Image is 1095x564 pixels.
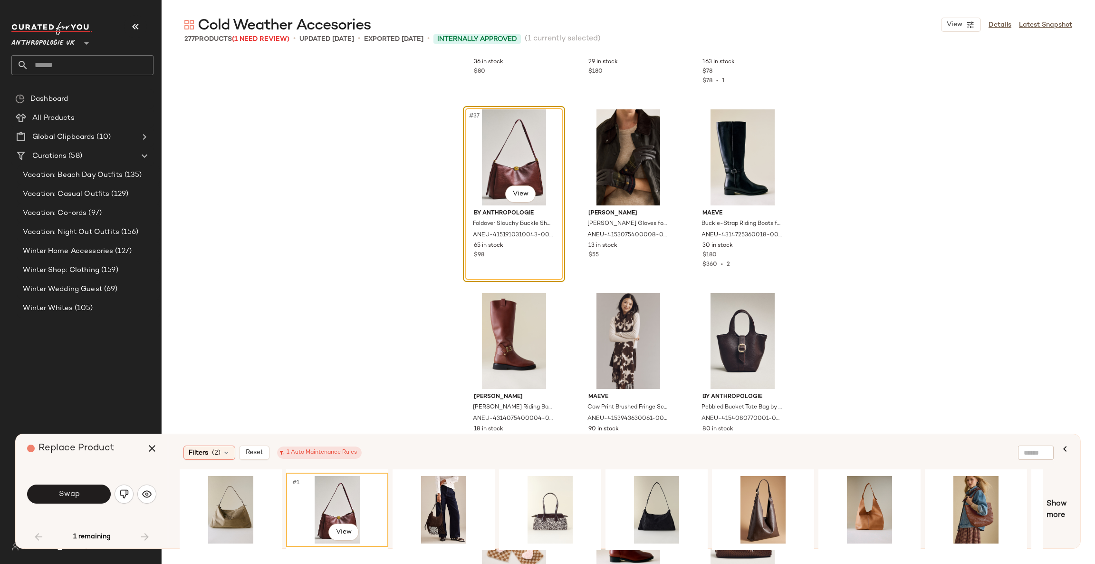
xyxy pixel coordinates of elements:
[67,151,82,162] span: (58)
[102,284,118,295] span: (69)
[702,425,733,434] span: 80 in stock
[712,78,722,84] span: •
[232,36,289,43] span: (1 Need Review)
[335,528,351,536] span: View
[588,251,599,260] span: $55
[587,231,668,240] span: ANEU-4153075400008-000-020
[86,208,102,219] span: (97)
[32,113,75,124] span: All Products
[282,448,357,457] div: 1 Auto Maintenance Rules
[437,34,517,44] span: Internally Approved
[119,227,139,238] span: (156)
[27,485,111,504] button: Swap
[99,265,118,276] span: (159)
[474,58,503,67] span: 36 in stock
[23,246,113,257] span: Winter Home Accessories
[588,68,603,76] span: $180
[142,489,152,499] img: svg%3e
[427,33,430,45] span: •
[358,33,360,45] span: •
[588,242,617,250] span: 13 in stock
[473,231,553,240] span: ANEU-4151910310043-000-052
[695,109,790,205] img: 4314725360018_001_e
[289,476,385,544] img: 103370235_052_b
[299,34,354,44] p: updated [DATE]
[364,34,423,44] p: Exported [DATE]
[198,16,371,35] span: Cold Weather Accesories
[946,21,962,29] span: View
[23,208,86,219] span: Vacation: Co-ords
[701,415,782,423] span: ANEU-4154080770001-000-021
[587,403,668,412] span: Cow Print Brushed Fringe Scarf for Women, Polyester by Maeve at Anthropologie
[15,94,25,104] img: svg%3e
[23,303,73,314] span: Winter Whites
[245,449,263,457] span: Reset
[95,132,111,143] span: (10)
[505,185,536,203] button: View
[473,220,553,228] span: Foldover Slouchy Buckle Shoulder Bag for Women in Purple, Polyester/Polyurethane by Anthropologie
[702,68,712,76] span: $78
[701,231,782,240] span: ANEU-4314725360018-000-001
[727,262,730,268] span: 2
[32,151,67,162] span: Curations
[474,393,554,401] span: [PERSON_NAME]
[184,36,195,43] span: 277
[588,58,618,67] span: 29 in stock
[473,403,553,412] span: [PERSON_NAME] Riding Boots for Women, Polyester/Leather, Size 37 by [PERSON_NAME] at Anthropologie
[23,227,119,238] span: Vacation: Night Out Outfits
[525,33,601,45] span: (1 currently selected)
[239,446,269,460] button: Reset
[1019,20,1072,30] a: Latest Snapshot
[581,109,676,205] img: 4153075400007_020_e4
[702,251,717,260] span: $180
[11,22,92,35] img: cfy_white_logo.C9jOOHJF.svg
[588,209,669,218] span: [PERSON_NAME]
[702,58,735,67] span: 163 in stock
[587,415,668,423] span: ANEU-4153943630061-000-029
[73,533,111,541] span: 1 remaining
[396,476,491,544] img: 4154383730010_021_e6
[109,189,128,200] span: (129)
[468,111,481,121] span: #37
[702,262,717,268] span: $360
[609,476,704,544] img: 4151606810045_001_e
[701,220,782,228] span: Buckle-Strap Riding Boots for Women in Black, Leather/Rubber, Size 41 by Maeve at Anthropologie
[715,476,811,544] img: 92966316_021_b
[23,170,123,181] span: Vacation: Beach Day Outfits
[58,490,79,499] span: Swap
[119,489,129,499] img: svg%3e
[328,524,359,541] button: View
[701,403,782,412] span: Pebbled Bucket Tote Bag by Anthropologie in Brown, Women's
[702,393,783,401] span: By Anthropologie
[702,242,733,250] span: 30 in stock
[1047,498,1069,521] span: Show more
[941,18,981,32] button: View
[23,189,109,200] span: Vacation: Casual Outfits
[695,293,790,389] img: 102253770_021_b
[184,20,194,29] img: svg%3e
[30,94,68,105] span: Dashboard
[466,109,562,205] img: 103370235_052_b
[38,443,115,453] span: Replace Product
[11,32,75,49] span: Anthropologie UK
[581,293,676,389] img: 102393204_029_p
[474,425,503,434] span: 18 in stock
[183,476,279,544] img: 4151606810045_031_e
[466,293,562,389] img: 4314075400004_223_e
[588,393,669,401] span: Maeve
[702,78,712,84] span: $78
[32,132,95,143] span: Global Clipboards
[989,20,1011,30] a: Details
[293,33,296,45] span: •
[73,303,93,314] span: (105)
[189,448,208,458] span: Filters
[702,209,783,218] span: Maeve
[11,543,19,551] img: svg%3e
[474,68,485,76] span: $80
[502,476,598,544] img: 4154084500002_009_e
[291,478,301,487] span: #1
[113,246,132,257] span: (127)
[588,425,619,434] span: 90 in stock
[722,78,725,84] span: 1
[123,170,142,181] span: (135)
